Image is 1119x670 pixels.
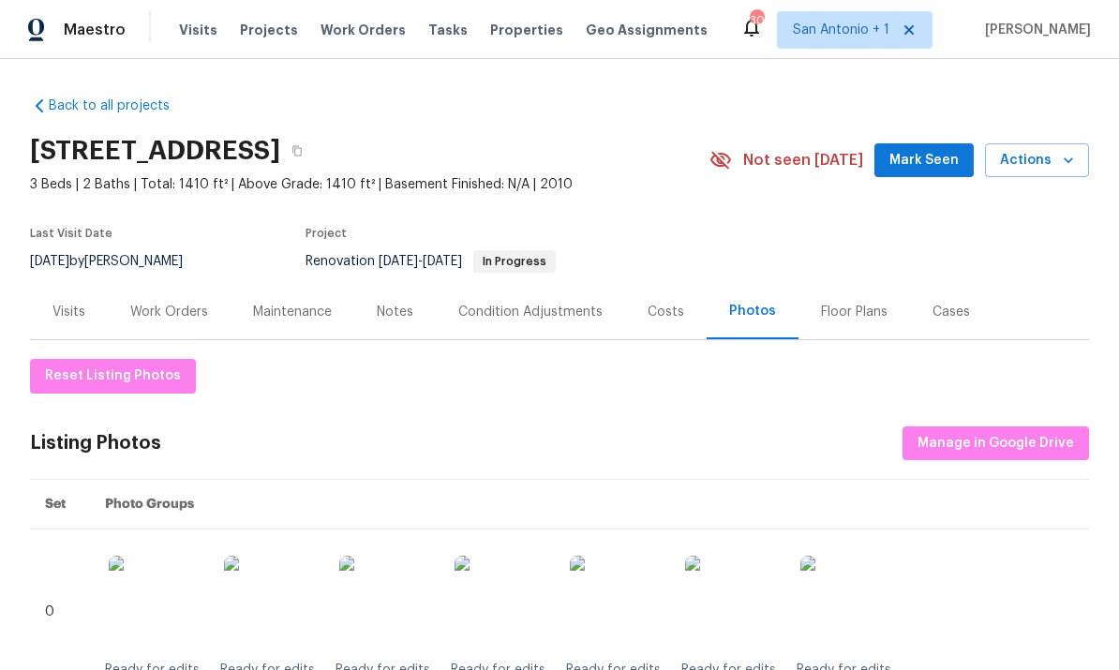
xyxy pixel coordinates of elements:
span: Mark Seen [889,149,959,172]
div: Photos [729,302,776,320]
span: Actions [1000,149,1074,172]
span: [DATE] [423,255,462,268]
div: by [PERSON_NAME] [30,250,205,273]
span: San Antonio + 1 [793,21,889,39]
div: Visits [52,303,85,321]
span: Geo Assignments [586,21,708,39]
div: Floor Plans [821,303,888,321]
th: Photo Groups [90,480,1089,529]
span: Not seen [DATE] [743,151,863,170]
button: Reset Listing Photos [30,359,196,394]
div: Listing Photos [30,434,161,453]
a: Back to all projects [30,97,210,115]
span: [DATE] [379,255,418,268]
div: Work Orders [130,303,208,321]
span: Last Visit Date [30,228,112,239]
span: Projects [240,21,298,39]
button: Actions [985,143,1089,178]
span: - [379,255,462,268]
span: Work Orders [321,21,406,39]
button: Manage in Google Drive [903,426,1089,461]
span: 3 Beds | 2 Baths | Total: 1410 ft² | Above Grade: 1410 ft² | Basement Finished: N/A | 2010 [30,175,709,194]
span: In Progress [475,256,554,267]
div: 30 [750,11,763,30]
span: Project [306,228,347,239]
div: Cases [932,303,970,321]
span: Reset Listing Photos [45,365,181,388]
span: Maestro [64,21,126,39]
div: Maintenance [253,303,332,321]
span: Tasks [428,23,468,37]
div: Condition Adjustments [458,303,603,321]
span: [DATE] [30,255,69,268]
div: Notes [377,303,413,321]
span: Manage in Google Drive [918,432,1074,455]
span: [PERSON_NAME] [977,21,1091,39]
div: Costs [648,303,684,321]
th: Set [30,480,90,529]
span: Renovation [306,255,556,268]
span: Visits [179,21,217,39]
button: Copy Address [280,134,314,168]
span: Properties [490,21,563,39]
h2: [STREET_ADDRESS] [30,141,280,160]
button: Mark Seen [874,143,974,178]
